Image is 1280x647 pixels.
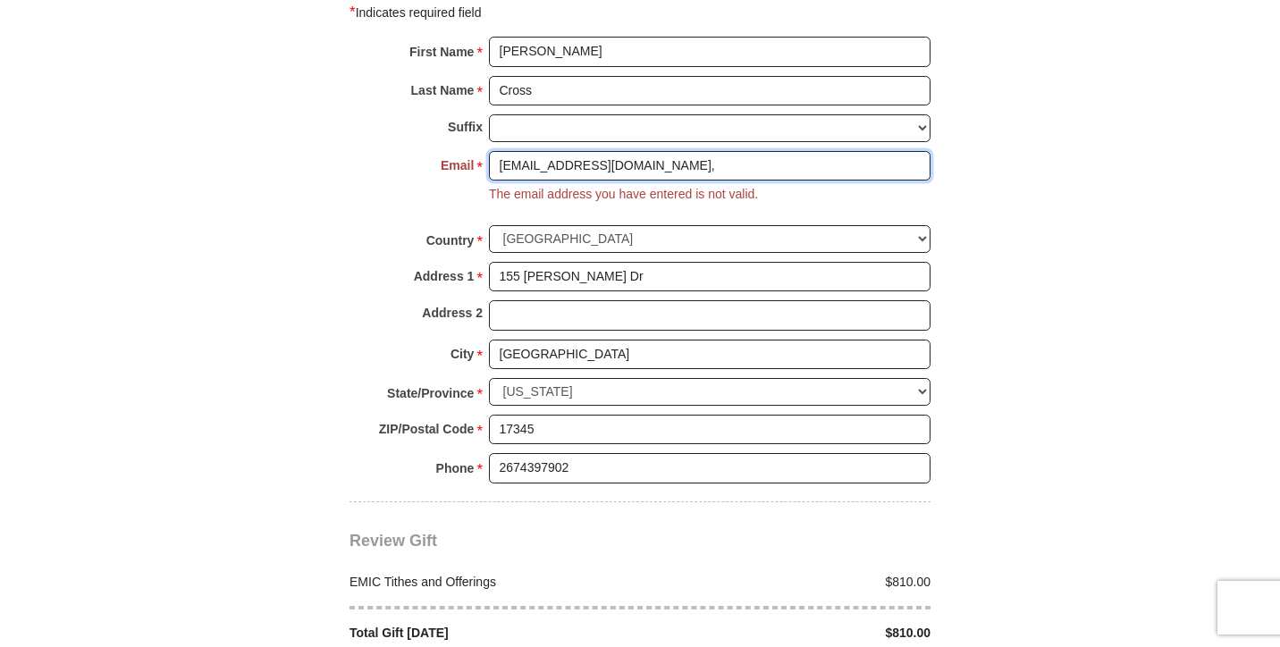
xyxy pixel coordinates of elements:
[441,153,474,178] strong: Email
[379,416,475,441] strong: ZIP/Postal Code
[349,1,931,24] div: Indicates required field
[341,573,641,592] div: EMIC Tithes and Offerings
[448,114,483,139] strong: Suffix
[349,532,437,550] span: Review Gift
[436,456,475,481] strong: Phone
[451,341,474,366] strong: City
[414,264,475,289] strong: Address 1
[387,381,474,406] strong: State/Province
[411,78,475,103] strong: Last Name
[409,39,474,64] strong: First Name
[640,573,940,592] div: $810.00
[489,185,758,204] li: The email address you have entered is not valid.
[422,300,483,325] strong: Address 2
[341,624,641,643] div: Total Gift [DATE]
[640,624,940,643] div: $810.00
[426,228,475,253] strong: Country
